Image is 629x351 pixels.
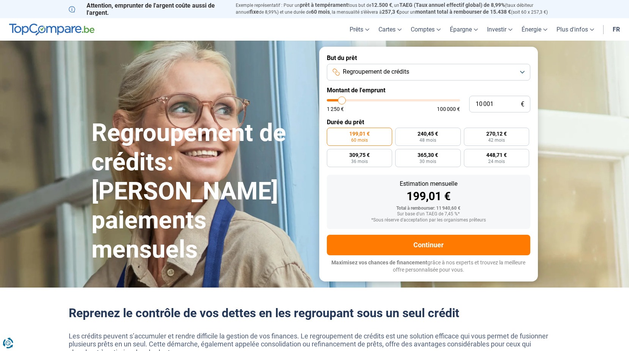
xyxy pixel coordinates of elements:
span: 60 mois [351,138,368,142]
label: But du prêt [327,54,530,62]
span: 240,45 € [418,131,438,136]
div: 199,01 € [333,191,524,202]
span: 48 mois [419,138,436,142]
span: 24 mois [488,159,505,164]
a: fr [608,18,624,41]
p: grâce à nos experts et trouvez la meilleure offre personnalisée pour vous. [327,259,530,274]
a: Investir [482,18,517,41]
span: 365,30 € [418,152,438,158]
p: Exemple représentatif : Pour un tous but de , un (taux débiteur annuel de 8,99%) et une durée de ... [236,2,561,16]
span: montant total à rembourser de 15.438 € [415,9,511,15]
a: Cartes [374,18,406,41]
a: Énergie [517,18,552,41]
span: prêt à tempérament [300,2,348,8]
span: 30 mois [419,159,436,164]
span: 36 mois [351,159,368,164]
span: Maximisez vos chances de financement [331,259,427,266]
span: 1 250 € [327,106,344,112]
button: Continuer [327,235,530,255]
a: Épargne [445,18,482,41]
a: Prêts [345,18,374,41]
span: 448,71 € [486,152,507,158]
span: Regroupement de crédits [343,68,409,76]
div: Sur base d'un TAEG de 7,45 %* [333,212,524,217]
a: Comptes [406,18,445,41]
span: 12.500 € [371,2,392,8]
span: 257,3 € [382,9,399,15]
button: Regroupement de crédits [327,64,530,81]
div: *Sous réserve d'acceptation par les organismes prêteurs [333,218,524,223]
a: Plus d'infos [552,18,599,41]
h1: Regroupement de crédits: [PERSON_NAME] paiements mensuels [91,119,310,264]
span: 309,75 € [349,152,370,158]
span: 60 mois [311,9,330,15]
span: TAEG (Taux annuel effectif global) de 8,99% [399,2,505,8]
h2: Reprenez le contrôle de vos dettes en les regroupant sous un seul crédit [69,306,561,320]
p: Attention, emprunter de l'argent coûte aussi de l'argent. [69,2,227,16]
span: 42 mois [488,138,505,142]
span: 100 000 € [437,106,460,112]
label: Montant de l'emprunt [327,87,530,94]
label: Durée du prêt [327,119,530,126]
div: Total à rembourser: 11 940,60 € [333,206,524,211]
span: fixe [250,9,259,15]
div: Estimation mensuelle [333,181,524,187]
span: € [521,101,524,108]
span: 199,01 € [349,131,370,136]
img: TopCompare [9,24,95,36]
span: 270,12 € [486,131,507,136]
